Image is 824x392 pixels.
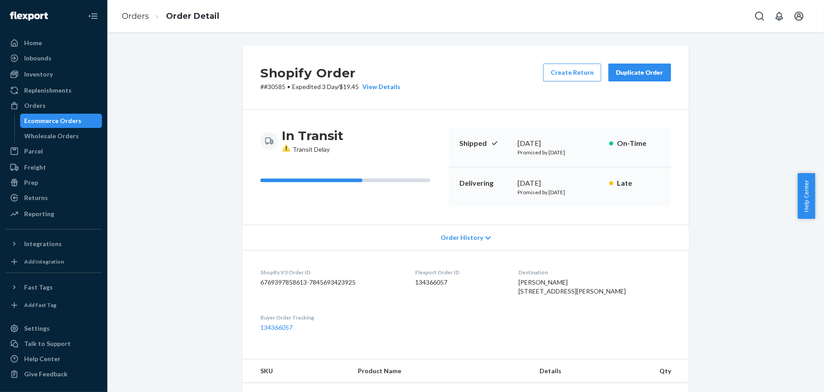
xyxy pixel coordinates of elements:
div: Fast Tags [24,283,53,292]
p: On-Time [617,138,660,149]
div: Inbounds [24,54,51,63]
span: Transit Delay [282,145,330,153]
a: Orders [5,98,102,113]
a: Replenishments [5,83,102,98]
button: Give Feedback [5,367,102,381]
div: Add Fast Tag [24,301,56,309]
a: Orders [122,11,149,21]
div: Reporting [24,209,54,218]
div: Inventory [24,70,53,79]
p: Shipped [459,138,510,149]
div: Ecommerce Orders [25,116,82,125]
a: Settings [5,321,102,336]
p: Promised by [DATE] [518,149,602,156]
div: Freight [24,163,46,172]
th: Qty [630,359,689,383]
button: Open Search Box [751,7,769,25]
a: Prep [5,175,102,190]
button: Help Center [798,173,815,219]
div: Settings [24,324,50,333]
p: Promised by [DATE] [518,188,602,196]
a: Talk to Support [5,337,102,351]
div: Returns [24,193,48,202]
a: Add Integration [5,255,102,269]
div: Replenishments [24,86,72,95]
div: [DATE] [518,138,602,149]
div: Prep [24,178,38,187]
span: • [287,83,290,90]
button: View Details [359,82,400,91]
th: SKU [242,359,351,383]
button: Fast Tags [5,280,102,294]
button: Close Navigation [84,7,102,25]
dd: 6769397858613-7845693423925 [260,278,401,287]
div: Parcel [24,147,43,156]
a: Help Center [5,352,102,366]
button: Integrations [5,237,102,251]
a: Inventory [5,67,102,81]
div: Integrations [24,239,62,248]
th: Details [532,359,631,383]
a: Order Detail [166,11,219,21]
a: Add Fast Tag [5,298,102,312]
a: Reporting [5,207,102,221]
div: Help Center [24,354,60,363]
a: Parcel [5,144,102,158]
a: Returns [5,191,102,205]
div: Add Integration [24,258,64,265]
a: Freight [5,160,102,175]
a: Ecommerce Orders [20,114,102,128]
dt: Destination [518,268,671,276]
div: Wholesale Orders [25,132,79,141]
h2: Shopify Order [260,64,400,82]
p: Late [617,178,660,188]
dt: Flexport Order ID [415,268,505,276]
button: Duplicate Order [608,64,671,81]
ol: breadcrumbs [115,3,226,30]
div: Give Feedback [24,370,68,379]
a: Home [5,36,102,50]
dd: 134366057 [415,278,505,287]
a: Inbounds [5,51,102,65]
th: Product Name [351,359,532,383]
img: Flexport logo [10,12,48,21]
span: Order History [441,233,483,242]
div: Talk to Support [24,339,71,348]
button: Open account menu [790,7,808,25]
a: 134366057 [260,324,293,331]
span: [PERSON_NAME] [STREET_ADDRESS][PERSON_NAME] [518,278,626,295]
a: Wholesale Orders [20,129,102,143]
p: Delivering [459,178,510,188]
h3: In Transit [282,128,344,144]
dt: Buyer Order Tracking [260,314,401,321]
dt: Shopify V3 Order ID [260,268,401,276]
p: # #30585 / $19.45 [260,82,400,91]
div: Duplicate Order [616,68,663,77]
span: Expedited 3 Day [292,83,337,90]
button: Open notifications [770,7,788,25]
div: [DATE] [518,178,602,188]
button: Create Return [543,64,601,81]
div: Orders [24,101,46,110]
div: Home [24,38,42,47]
